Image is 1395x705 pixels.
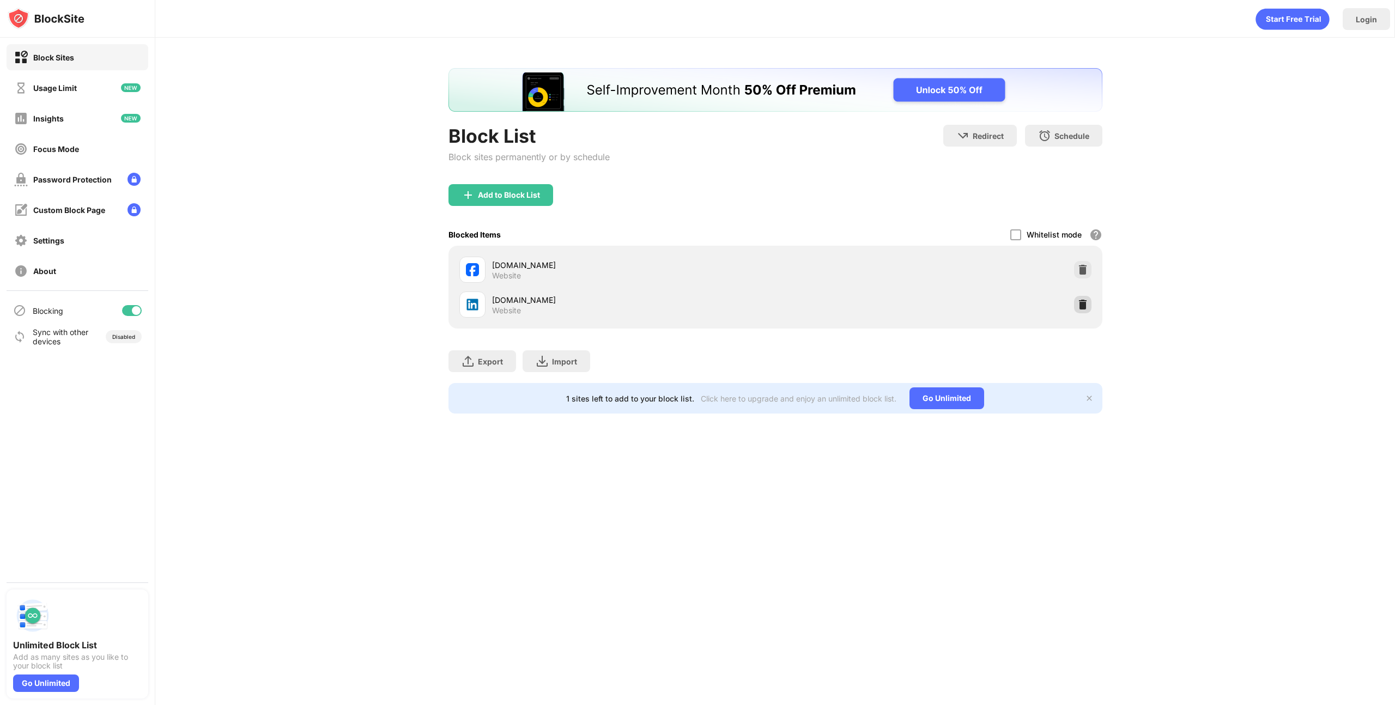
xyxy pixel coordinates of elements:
div: Blocking [33,306,63,315]
div: Blocked Items [448,230,501,239]
img: logo-blocksite.svg [8,8,84,29]
div: Insights [33,114,64,123]
div: Custom Block Page [33,205,105,215]
div: animation [1255,8,1330,30]
img: favicons [466,298,479,311]
div: Export [478,357,503,366]
div: Usage Limit [33,83,77,93]
img: password-protection-off.svg [14,173,28,186]
img: time-usage-off.svg [14,81,28,95]
img: customize-block-page-off.svg [14,203,28,217]
div: Import [552,357,577,366]
div: Add to Block List [478,191,540,199]
div: Sync with other devices [33,327,89,346]
div: Schedule [1054,131,1089,141]
div: Block sites permanently or by schedule [448,151,610,162]
div: Redirect [973,131,1004,141]
div: Login [1356,15,1377,24]
img: block-on.svg [14,51,28,64]
img: lock-menu.svg [128,173,141,186]
div: Go Unlimited [909,387,984,409]
img: settings-off.svg [14,234,28,247]
div: Website [492,306,521,315]
div: Click here to upgrade and enjoy an unlimited block list. [701,394,896,403]
div: 1 sites left to add to your block list. [566,394,694,403]
img: favicons [466,263,479,276]
div: About [33,266,56,276]
iframe: Banner [448,68,1102,112]
img: push-block-list.svg [13,596,52,635]
div: Add as many sites as you like to your block list [13,653,142,670]
div: Unlimited Block List [13,640,142,651]
img: x-button.svg [1085,394,1094,403]
div: Go Unlimited [13,674,79,692]
div: Disabled [112,333,135,340]
div: Focus Mode [33,144,79,154]
div: [DOMAIN_NAME] [492,259,775,271]
img: sync-icon.svg [13,330,26,343]
div: Password Protection [33,175,112,184]
img: blocking-icon.svg [13,304,26,317]
div: Block List [448,125,610,147]
img: insights-off.svg [14,112,28,125]
img: lock-menu.svg [128,203,141,216]
div: Settings [33,236,64,245]
img: focus-off.svg [14,142,28,156]
img: new-icon.svg [121,83,141,92]
div: Block Sites [33,53,74,62]
img: about-off.svg [14,264,28,278]
div: Website [492,271,521,281]
div: Whitelist mode [1027,230,1082,239]
div: [DOMAIN_NAME] [492,294,775,306]
img: new-icon.svg [121,114,141,123]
